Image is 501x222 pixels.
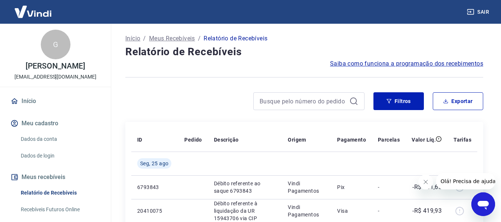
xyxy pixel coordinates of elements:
p: Valor Líq. [412,136,436,143]
p: -R$ 101,65 [412,183,442,192]
p: Débito referente à liquidação da UR 15943706 via CIP [214,200,276,222]
p: / [198,34,201,43]
p: Visa [337,207,366,215]
a: Saiba como funciona a programação dos recebimentos [330,59,483,68]
iframe: Mensagem da empresa [436,173,495,189]
iframe: Fechar mensagem [418,175,433,189]
p: Vindi Pagamentos [288,203,325,218]
p: Vindi Pagamentos [288,180,325,195]
span: Seg, 25 ago [140,160,168,167]
p: Origem [288,136,306,143]
p: Débito referente ao saque 6793843 [214,180,276,195]
p: [PERSON_NAME] [26,62,85,70]
button: Exportar [433,92,483,110]
div: G [41,30,70,59]
p: / [143,34,146,43]
p: ID [137,136,142,143]
p: 6793843 [137,183,172,191]
a: Início [125,34,140,43]
h4: Relatório de Recebíveis [125,44,483,59]
a: Meus Recebíveis [149,34,195,43]
button: Meus recebíveis [9,169,102,185]
input: Busque pelo número do pedido [260,96,346,107]
img: Vindi [9,0,57,23]
a: Dados da conta [18,132,102,147]
p: Descrição [214,136,239,143]
button: Sair [465,5,492,19]
p: - [378,207,400,215]
p: - [378,183,400,191]
a: Início [9,93,102,109]
a: Dados de login [18,148,102,163]
button: Meu cadastro [9,115,102,132]
p: Pix [337,183,366,191]
p: Pedido [184,136,202,143]
p: Pagamento [337,136,366,143]
span: Olá! Precisa de ajuda? [4,5,62,11]
a: Recebíveis Futuros Online [18,202,102,217]
a: Relatório de Recebíveis [18,185,102,201]
iframe: Botão para abrir a janela de mensagens [471,192,495,216]
p: Tarifas [454,136,471,143]
p: Relatório de Recebíveis [204,34,267,43]
button: Filtros [373,92,424,110]
p: Parcelas [378,136,400,143]
p: [EMAIL_ADDRESS][DOMAIN_NAME] [14,73,96,81]
p: 20410075 [137,207,172,215]
p: -R$ 419,93 [412,206,442,215]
